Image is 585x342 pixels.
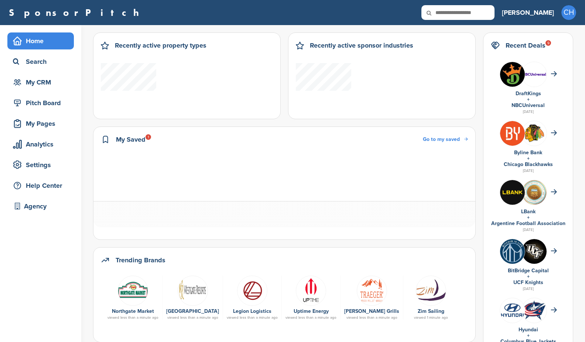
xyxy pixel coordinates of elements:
a: [PERSON_NAME] [502,4,554,21]
img: Mekkrcj8 400x400 [522,180,547,205]
img: Orange traeger logo [357,276,387,306]
a: Zim Sailing [418,308,444,314]
h2: Recent Deals [506,40,545,51]
a: + [527,332,530,339]
a: Westgate resorts logo [166,276,219,305]
a: Search [7,53,74,70]
a: Uptime Energy [294,308,329,314]
div: Pitch Board [11,96,74,110]
img: I0zoso7r 400x400 [500,121,525,146]
h3: [PERSON_NAME] [502,7,554,18]
img: Nbcuniversal 400x400 [522,62,547,87]
a: LBank [521,208,536,215]
div: viewed less than a minute ago [227,316,278,319]
a: + [527,96,530,103]
a: Analytics [7,136,74,153]
a: Aaeaaqaaaaaaaatvaaaajdq1ogzkoguwltawmmetngzlos05m2m2lwu4n2myztbjmtu2ma [227,276,278,305]
div: My Pages [11,117,74,130]
a: Help Center [7,177,74,194]
a: Legion Logistics [233,308,271,314]
img: Open uri20141112 64162 6w5wq4?1415811489 [522,300,547,321]
a: + [527,273,530,280]
div: 1 [146,134,151,140]
a: [GEOGRAPHIC_DATA] [166,308,219,314]
img: Screen shot 2016 08 15 at 1.23.01 pm [500,302,525,318]
a: NBCUniversal [512,102,545,108]
div: My CRM [11,76,74,89]
div: [DATE] [491,286,565,292]
img: Tardm8ao 400x400 [522,239,547,264]
div: Home [11,34,74,48]
a: Northgate Market [112,308,154,314]
a: My Pages [7,115,74,132]
div: Analytics [11,138,74,151]
div: viewed less than a minute ago [344,316,399,319]
div: viewed less than a minute ago [166,316,219,319]
a: Go to my saved [423,135,468,144]
a: Download [285,276,336,305]
h2: Recently active sponsor industries [310,40,413,51]
a: My CRM [7,74,74,91]
a: Home [7,32,74,49]
a: Settings [7,156,74,173]
img: Westgate resorts logo [178,276,208,306]
a: Logo northgatemarket [107,276,158,305]
a: Hyundai [519,327,538,333]
a: + [527,214,530,221]
img: Download [296,276,326,306]
span: Go to my saved [423,136,460,142]
div: Help Center [11,179,74,192]
div: [DATE] [491,167,565,174]
div: viewed less than a minute ago [285,316,336,319]
img: Vytwwxfl 400x400 [500,239,525,264]
img: Logo northgatemarket [118,276,148,306]
h2: My Saved [116,134,146,145]
a: Byline Bank [514,149,542,156]
div: viewed 1 minute ago [407,316,455,319]
img: Aaeaaqaaaaaaaatvaaaajdq1ogzkoguwltawmmetngzlos05m2m2lwu4n2myztbjmtu2ma [237,276,267,306]
a: [PERSON_NAME] Grills [344,308,399,314]
a: Orange traeger logo [344,276,399,305]
h2: Recently active property types [115,40,206,51]
span: CH [561,5,576,20]
img: ag0puoq 400x400 [500,180,525,205]
div: Settings [11,158,74,172]
img: Draftkings logo [500,62,525,87]
div: [DATE] [491,227,565,233]
div: 9 [545,40,551,46]
a: Open uri20141112 50798 uw2im3 [407,276,455,305]
img: Open uri20141112 50798 uw2im3 [416,276,446,306]
a: Agency [7,198,74,215]
div: Agency [11,200,74,213]
a: + [527,155,530,162]
a: UCF Knights [513,279,543,286]
img: Open uri20141112 64162 w7ezf4?1415807816 [522,124,547,142]
div: [DATE] [491,108,565,115]
h2: Trending Brands [116,255,165,265]
a: DraftKings [516,90,541,97]
a: Pitch Board [7,94,74,111]
a: Argentine Football Association [491,220,565,227]
div: Search [11,55,74,68]
a: SponsorPitch [9,8,144,17]
div: viewed less than a minute ago [107,316,158,319]
a: Chicago Blackhawks [504,161,553,167]
a: BitBridge Capital [508,267,549,274]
